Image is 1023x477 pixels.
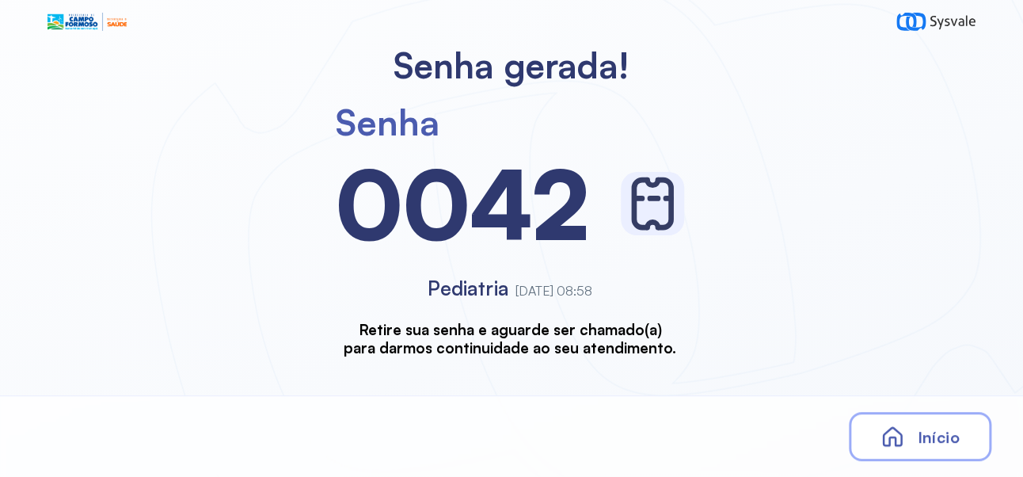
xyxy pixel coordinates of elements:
span: [DATE] 08:58 [515,283,592,299]
div: 0042 [336,144,589,263]
img: logo-sysvale.svg [896,13,975,31]
h2: Senha gerada! [394,44,629,87]
h3: Retire sua senha e aguarde ser chamado(a) para darmos continuidade ao seu atendimento. [344,320,676,357]
span: Pediatria [428,276,508,300]
span: Início [917,427,959,447]
img: Logotipo do estabelecimento [48,13,127,31]
div: Senha [336,100,439,144]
